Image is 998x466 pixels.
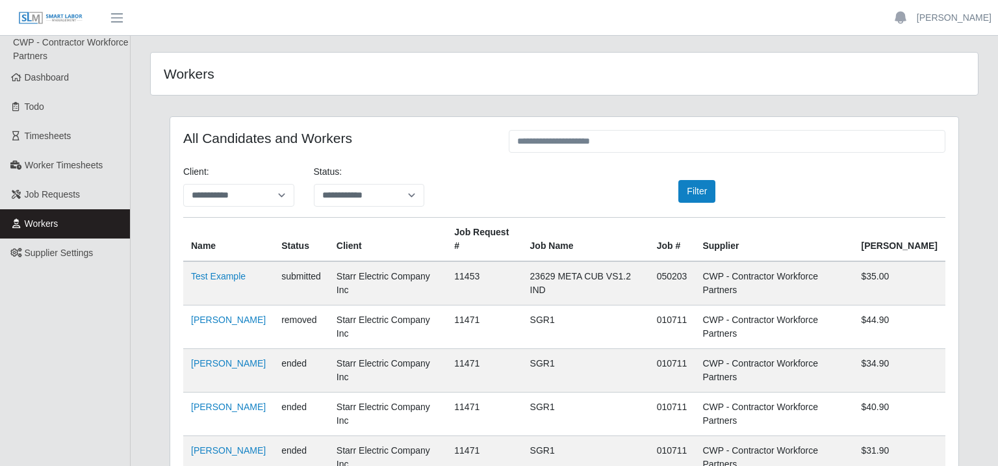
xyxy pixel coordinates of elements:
h4: Workers [164,66,486,82]
td: submitted [274,261,329,305]
td: SGR1 [522,305,649,349]
th: Client [329,218,446,262]
label: Status: [314,165,342,179]
td: 050203 [649,261,695,305]
td: 11471 [446,305,522,349]
td: $40.90 [854,393,946,436]
th: Name [183,218,274,262]
td: 11471 [446,349,522,393]
th: [PERSON_NAME] [854,218,946,262]
a: [PERSON_NAME] [191,445,266,456]
th: Job # [649,218,695,262]
td: 010711 [649,393,695,436]
td: Starr Electric Company Inc [329,349,446,393]
span: CWP - Contractor Workforce Partners [13,37,129,61]
td: CWP - Contractor Workforce Partners [695,261,853,305]
td: removed [274,305,329,349]
span: Worker Timesheets [25,160,103,170]
td: Starr Electric Company Inc [329,393,446,436]
span: Todo [25,101,44,112]
td: 11453 [446,261,522,305]
th: Status [274,218,329,262]
th: Job Request # [446,218,522,262]
td: Starr Electric Company Inc [329,305,446,349]
td: SGR1 [522,349,649,393]
td: CWP - Contractor Workforce Partners [695,349,853,393]
th: Supplier [695,218,853,262]
img: SLM Logo [18,11,83,25]
td: 010711 [649,349,695,393]
td: CWP - Contractor Workforce Partners [695,305,853,349]
td: $34.90 [854,349,946,393]
span: Timesheets [25,131,71,141]
td: 010711 [649,305,695,349]
th: Job Name [522,218,649,262]
td: SGR1 [522,393,649,436]
a: Test Example [191,271,246,281]
td: $44.90 [854,305,946,349]
a: [PERSON_NAME] [191,358,266,369]
td: ended [274,349,329,393]
td: CWP - Contractor Workforce Partners [695,393,853,436]
a: [PERSON_NAME] [191,315,266,325]
a: [PERSON_NAME] [917,11,992,25]
button: Filter [678,180,715,203]
td: 11471 [446,393,522,436]
span: Job Requests [25,189,81,200]
td: Starr Electric Company Inc [329,261,446,305]
td: $35.00 [854,261,946,305]
td: ended [274,393,329,436]
td: 23629 META CUB VS1.2 IND [522,261,649,305]
span: Workers [25,218,58,229]
h4: All Candidates and Workers [183,130,489,146]
span: Supplier Settings [25,248,94,258]
label: Client: [183,165,209,179]
span: Dashboard [25,72,70,83]
a: [PERSON_NAME] [191,402,266,412]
